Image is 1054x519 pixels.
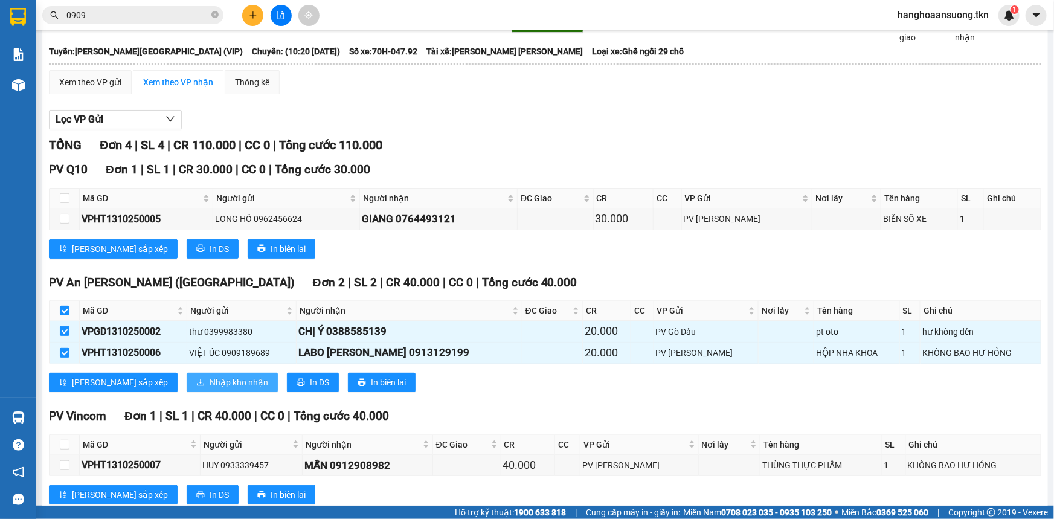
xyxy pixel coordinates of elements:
div: 20.000 [585,323,629,340]
button: printerIn DS [187,485,239,504]
div: VPHT1310250005 [82,211,211,227]
img: logo.jpg [15,15,76,76]
div: Xem theo VP nhận [143,76,213,89]
span: sort-ascending [59,244,67,254]
span: Đã giao [895,18,931,44]
span: Đơn 2 [313,276,345,289]
span: | [135,138,138,152]
div: PV [PERSON_NAME] [684,212,811,225]
span: Lọc VP Gửi [56,112,103,127]
td: VPHT1310250006 [80,343,187,364]
span: Miền Nam [683,506,832,519]
div: 1 [884,459,904,472]
span: | [191,409,194,423]
span: 1 [1012,5,1017,14]
span: In DS [310,376,329,389]
span: VP Gửi [685,192,800,205]
span: Người gửi [216,192,347,205]
span: copyright [987,508,995,517]
span: In biên lai [371,376,406,389]
span: notification [13,466,24,478]
img: warehouse-icon [12,79,25,91]
img: warehouse-icon [12,411,25,424]
span: CR 110.000 [173,138,236,152]
strong: 0369 525 060 [876,508,928,517]
div: PV [PERSON_NAME] [656,346,757,359]
div: VPHT1310250006 [82,345,185,360]
td: PV Gò Dầu [654,321,759,342]
li: [STREET_ADDRESS][PERSON_NAME][PERSON_NAME]. [GEOGRAPHIC_DATA], [PERSON_NAME][GEOGRAPHIC_DATA][PER... [113,30,505,60]
span: | [236,163,239,176]
div: thư 0399983380 [189,325,295,338]
span: | [167,138,170,152]
span: Nơi lấy [815,192,869,205]
th: SL [882,435,906,455]
td: PV Hòa Thành [654,343,759,364]
span: Nơi lấy [702,438,748,451]
button: sort-ascending[PERSON_NAME] sắp xếp [49,239,178,259]
td: VPHT1310250007 [80,455,201,476]
span: Người gửi [190,304,284,317]
span: file-add [277,11,285,19]
div: GIANG 0764493121 [362,211,516,227]
th: SL [958,189,984,208]
span: SL 1 [147,163,170,176]
input: Tìm tên, số ĐT hoặc mã đơn [66,8,209,22]
span: message [13,494,24,505]
button: Lọc VP Gửi [49,110,182,129]
div: 40.000 [503,457,553,474]
span: search [50,11,59,19]
img: icon-new-feature [1004,10,1015,21]
span: ĐC Giao [521,192,580,205]
div: PV Gò Dầu [656,325,757,338]
span: download [196,378,205,388]
div: HỘP NHA KHOA [816,346,898,359]
div: 1 [960,212,982,225]
div: LABO [PERSON_NAME] 0913129199 [298,344,519,361]
span: Số xe: 70H-047.92 [349,45,417,58]
div: VIỆT ÚC 0909189689 [189,346,295,359]
div: LONG HỒ 0962456624 [215,212,357,225]
span: In DS [210,488,229,501]
button: caret-down [1026,5,1047,26]
span: down [165,114,175,124]
span: | [937,506,939,519]
span: [PERSON_NAME] sắp xếp [72,242,168,256]
span: | [254,409,257,423]
span: CR 30.000 [179,163,233,176]
span: Tổng cước 40.000 [482,276,577,289]
div: hư không đền [922,325,1039,338]
th: Tên hàng [814,301,900,321]
span: In biên lai [271,242,306,256]
span: Tổng cước 110.000 [279,138,382,152]
button: printerIn DS [287,373,339,392]
span: CR 40.000 [386,276,440,289]
span: ĐC Giao [525,304,571,317]
span: | [273,138,276,152]
span: | [348,276,351,289]
span: sort-ascending [59,491,67,500]
div: 20.000 [585,344,629,361]
th: Ghi chú [921,301,1041,321]
span: PV Q10 [49,163,88,176]
span: plus [249,11,257,19]
strong: 1900 633 818 [514,508,566,517]
th: Tên hàng [881,189,958,208]
th: Tên hàng [760,435,882,455]
span: close-circle [211,10,219,21]
div: THÙNG THỰC PHẨM [762,459,879,472]
div: 30.000 [596,210,651,227]
span: printer [257,491,266,500]
th: CC [631,301,654,321]
li: Hotline: 1900 8153 [113,60,505,75]
th: CC [654,189,682,208]
span: Loại xe: Ghế ngồi 29 chỗ [592,45,684,58]
span: In biên lai [271,488,306,501]
span: Mã GD [83,438,188,451]
div: MẪN 0912908982 [304,457,431,474]
sup: 1 [1011,5,1019,14]
span: Mã GD [83,192,201,205]
span: Đơn 4 [100,138,132,152]
div: Xem theo VP gửi [59,76,121,89]
button: printerIn biên lai [348,373,416,392]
